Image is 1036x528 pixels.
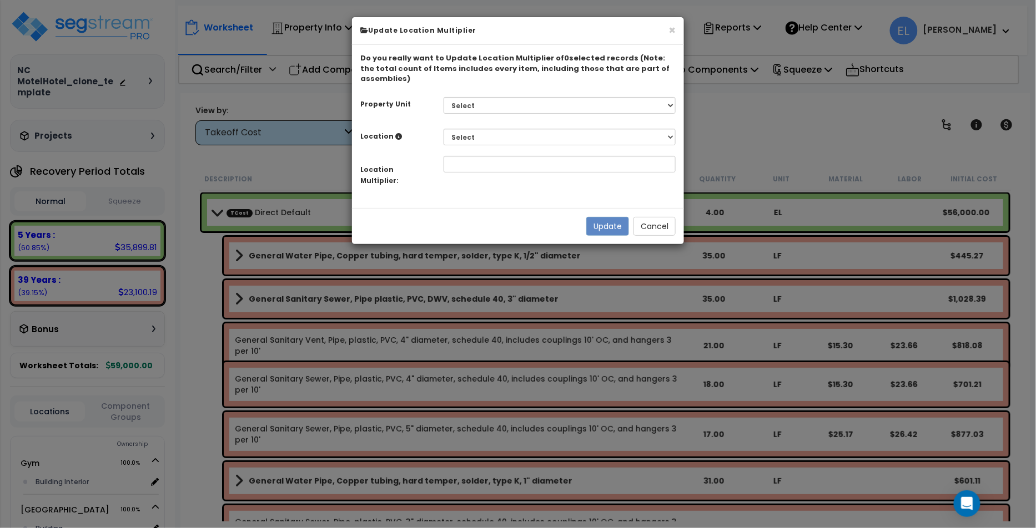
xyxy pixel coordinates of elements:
div: Do you really want to Update Location Multiplier of selected records (Note: the total count of It... [360,53,676,84]
button: × [668,24,676,36]
span: 0 [564,53,569,63]
button: Cancel [633,217,676,236]
small: Property Unit [360,100,411,109]
button: Update [586,217,629,236]
label: Location [360,132,394,141]
b: Update Location Multiplier [360,26,476,35]
small: Location Multiplier: [360,165,399,185]
div: Open Intercom Messenger [954,490,980,517]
